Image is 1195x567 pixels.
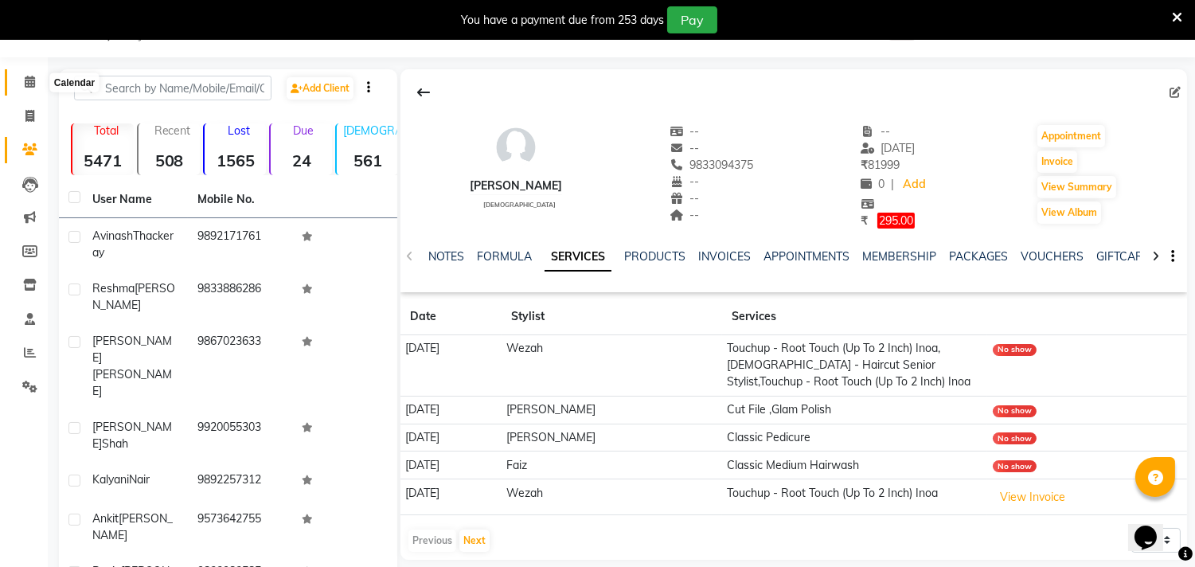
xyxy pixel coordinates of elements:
p: Recent [145,123,200,138]
th: Stylist [502,299,722,335]
a: APPOINTMENTS [763,249,849,264]
button: Next [459,530,490,552]
td: 9573642755 [188,501,293,553]
strong: 24 [271,151,332,170]
span: [PERSON_NAME] [92,367,172,398]
a: INVOICES [698,249,751,264]
img: avatar [492,123,540,171]
button: View Album [1037,201,1101,224]
strong: 5471 [72,151,134,170]
div: No show [993,460,1037,472]
button: Appointment [1037,125,1105,147]
span: 0 [861,177,885,191]
p: Lost [211,123,266,138]
span: | [891,176,894,193]
span: 295.00 [877,213,915,229]
td: Wezah [502,479,722,515]
p: [DEMOGRAPHIC_DATA] [343,123,398,138]
a: PACKAGES [949,249,1008,264]
a: Add Client [287,77,353,100]
span: -- [670,141,700,155]
td: [PERSON_NAME] [502,424,722,452]
button: Pay [667,6,717,33]
input: Search by Name/Mobile/Email/Code [74,76,271,100]
p: Due [274,123,332,138]
th: Mobile No. [188,182,293,218]
button: Invoice [1037,151,1077,173]
div: No show [993,405,1037,417]
td: 9867023633 [188,323,293,409]
span: -- [670,124,700,139]
span: -- [670,191,700,205]
div: Back to Client [407,77,440,108]
span: -- [670,208,700,222]
span: Kalyani [92,472,129,487]
span: [PERSON_NAME] [92,334,172,365]
th: Services [722,299,987,335]
span: Thackeray [92,229,174,260]
div: No show [993,344,1037,356]
a: NOTES [428,249,464,264]
td: [DATE] [400,479,502,515]
td: 9892171761 [188,218,293,271]
p: Total [79,123,134,138]
td: [DATE] [400,424,502,452]
td: Touchup - Root Touch (Up To 2 Inch) Inoa [722,479,987,515]
td: [DATE] [400,334,502,396]
td: Touchup - Root Touch (Up To 2 Inch) Inoa,[DEMOGRAPHIC_DATA] - Haircut Senior Stylist,Touchup - Ro... [722,334,987,396]
th: User Name [83,182,188,218]
td: [DATE] [400,452,502,479]
div: [PERSON_NAME] [470,178,562,194]
td: 9920055303 [188,409,293,462]
strong: 508 [139,151,200,170]
a: SERVICES [545,243,611,272]
a: MEMBERSHIP [862,249,936,264]
span: Reshma [92,281,135,295]
strong: 561 [337,151,398,170]
span: -- [861,124,891,139]
span: shah [102,436,128,451]
div: No show [993,432,1037,444]
iframe: chat widget [1128,503,1179,551]
span: Nair [129,472,150,487]
td: Wezah [502,334,722,396]
span: ₹ [861,158,868,172]
div: Calendar [50,73,99,92]
span: [DATE] [861,141,916,155]
a: VOUCHERS [1021,249,1084,264]
td: 9833886286 [188,271,293,323]
span: 9833094375 [670,158,754,172]
span: Ankit [92,511,119,526]
a: GIFTCARDS [1096,249,1158,264]
td: Classic Pedicure [722,424,987,452]
span: [DEMOGRAPHIC_DATA] [483,201,556,209]
span: ₹ [861,213,868,228]
a: Add [900,174,928,196]
span: 81999 [861,158,900,172]
td: Classic Medium Hairwash [722,452,987,479]
span: [PERSON_NAME] [92,511,173,542]
button: View Summary [1037,176,1116,198]
span: Avinash [92,229,133,243]
div: You have a payment due from 253 days [461,12,664,29]
td: [PERSON_NAME] [502,396,722,424]
td: [DATE] [400,396,502,424]
td: Faiz [502,452,722,479]
th: Date [400,299,502,335]
span: [PERSON_NAME] [92,420,172,451]
button: View Invoice [993,485,1072,510]
strong: 1565 [205,151,266,170]
td: Cut File ,Glam Polish [722,396,987,424]
td: 9892257312 [188,462,293,501]
a: FORMULA [477,249,532,264]
a: PRODUCTS [624,249,685,264]
span: -- [670,174,700,189]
